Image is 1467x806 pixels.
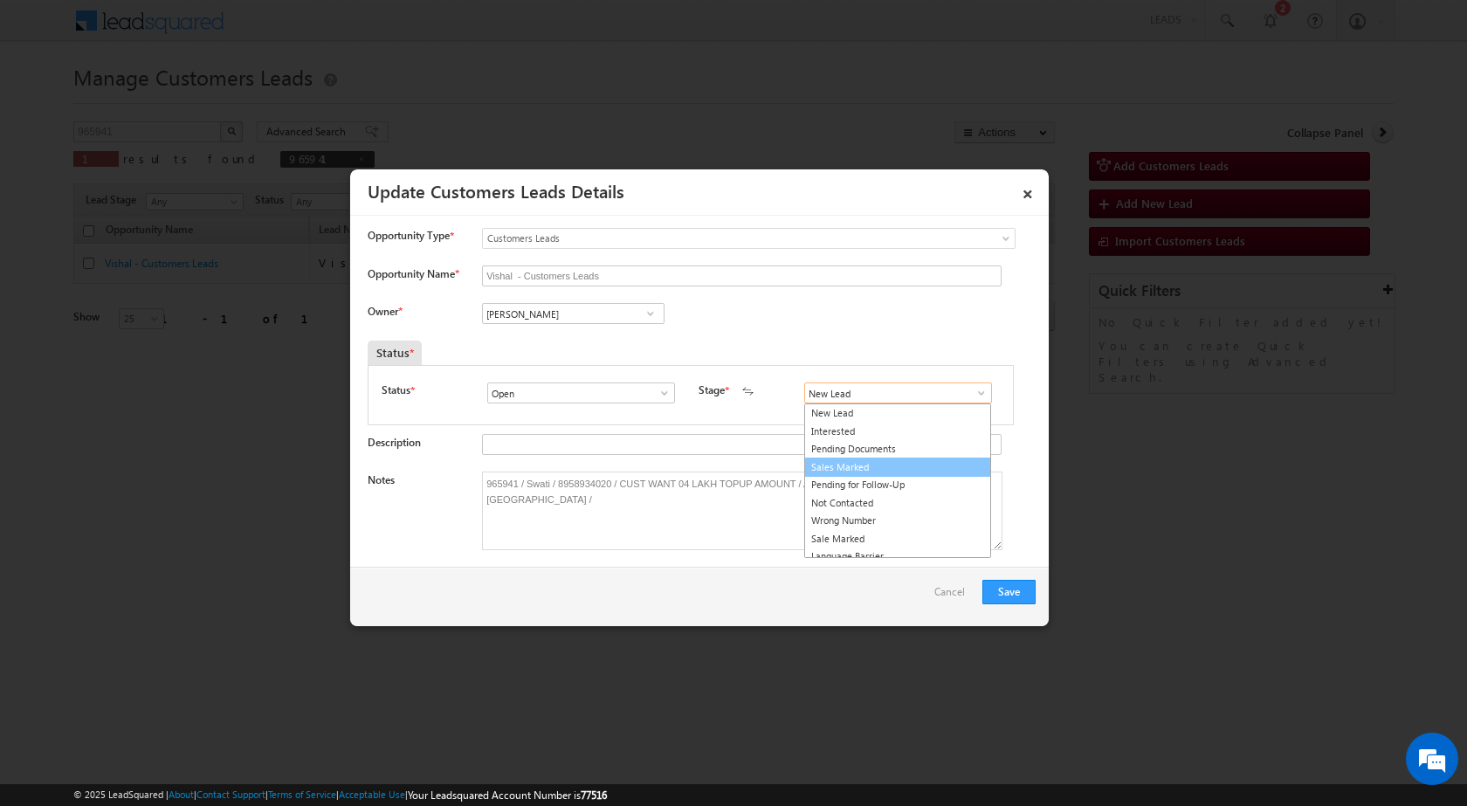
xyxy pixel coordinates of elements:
[805,423,990,441] a: Interested
[368,228,450,244] span: Opportunity Type
[804,458,991,478] a: Sales Marked
[982,580,1036,604] button: Save
[91,92,293,114] div: Chat with us now
[805,440,990,458] a: Pending Documents
[805,512,990,530] a: Wrong Number
[196,789,265,800] a: Contact Support
[368,305,402,318] label: Owner
[368,473,395,486] label: Notes
[805,530,990,548] a: Sale Marked
[1013,176,1043,206] a: ×
[934,580,974,613] a: Cancel
[30,92,73,114] img: d_60004797649_company_0_60004797649
[238,538,317,561] em: Start Chat
[73,787,607,803] span: © 2025 LeadSquared | | | | |
[639,305,661,322] a: Show All Items
[487,382,675,403] input: Type to Search
[169,789,194,800] a: About
[368,267,458,280] label: Opportunity Name
[482,303,665,324] input: Type to Search
[286,9,328,51] div: Minimize live chat window
[805,494,990,513] a: Not Contacted
[804,382,992,403] input: Type to Search
[368,436,421,449] label: Description
[23,162,319,523] textarea: Type your message and hit 'Enter'
[699,382,725,398] label: Stage
[649,384,671,402] a: Show All Items
[966,384,988,402] a: Show All Items
[368,341,422,365] div: Status
[805,404,990,423] a: New Lead
[368,178,624,203] a: Update Customers Leads Details
[408,789,607,802] span: Your Leadsquared Account Number is
[805,476,990,494] a: Pending for Follow-Up
[268,789,336,800] a: Terms of Service
[339,789,405,800] a: Acceptable Use
[482,228,1016,249] a: Customers Leads
[805,548,990,566] a: Language Barrier
[483,231,944,246] span: Customers Leads
[382,382,410,398] label: Status
[581,789,607,802] span: 77516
